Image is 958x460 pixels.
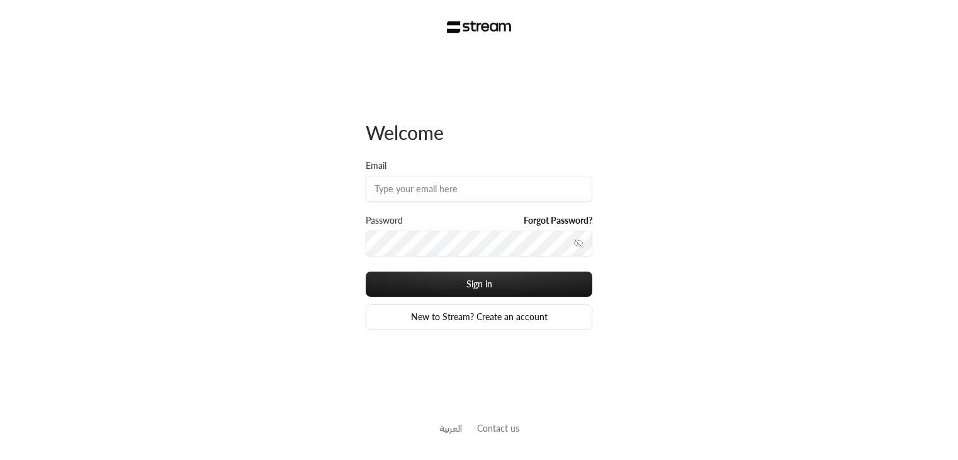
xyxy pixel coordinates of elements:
label: Password [366,214,403,227]
a: New to Stream? Create an account [366,304,592,330]
a: Forgot Password? [524,214,592,227]
a: العربية [439,417,462,440]
button: toggle password visibility [568,233,589,253]
img: Stream Logo [447,21,512,33]
a: Contact us [477,423,519,434]
label: Email [366,159,386,172]
button: Contact us [477,422,519,435]
input: Type your email here [366,176,592,202]
button: Sign in [366,272,592,297]
span: Welcome [366,121,444,144]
